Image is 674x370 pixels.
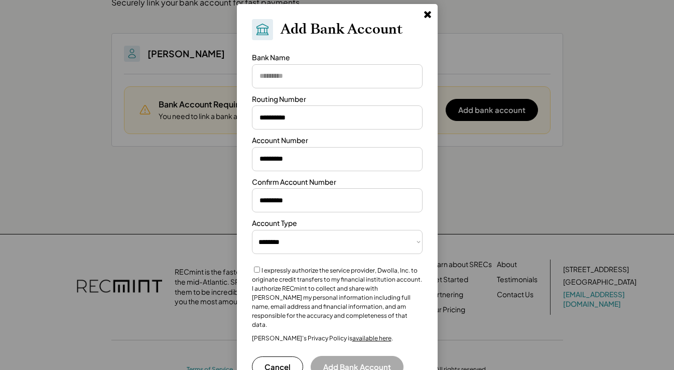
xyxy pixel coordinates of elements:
div: Routing Number [252,94,306,104]
div: Account Type [252,218,297,228]
a: available here [352,334,391,342]
div: Confirm Account Number [252,177,336,187]
div: [PERSON_NAME]’s Privacy Policy is . [252,334,393,342]
div: Bank Name [252,53,290,63]
img: Bank.svg [255,22,270,37]
label: I expressly authorize the service provider, Dwolla, Inc. to originate credit transfers to my fina... [252,267,422,328]
h2: Add Bank Account [281,21,402,38]
div: Account Number [252,136,308,146]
